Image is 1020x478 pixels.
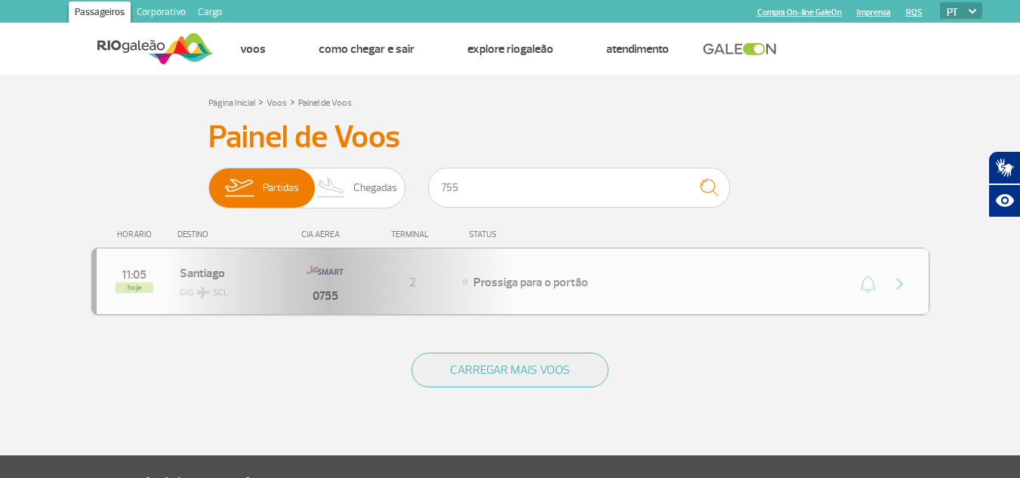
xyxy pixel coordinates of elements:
[192,2,228,26] a: Cargo
[267,97,287,109] a: Voos
[69,2,131,26] a: Passageiros
[258,93,263,110] a: >
[467,42,553,57] a: Explore RIOgaleão
[290,93,295,110] a: >
[906,8,923,17] a: RQS
[363,230,461,239] div: TERMINAL
[96,230,178,239] div: HORÁRIO
[240,42,266,57] a: Voos
[428,168,730,208] input: Voo, cidade ou cia aérea
[988,151,1020,184] button: Abrir tradutor de língua de sinais.
[857,8,891,17] a: Imprensa
[757,8,842,17] a: Compra On-line GaleOn
[461,230,584,239] div: STATUS
[177,230,288,239] div: DESTINO
[288,230,363,239] div: CIA AÉREA
[319,42,414,57] a: Como chegar e sair
[215,168,263,208] img: slider-embarque
[606,42,669,57] a: Atendimento
[131,2,192,26] a: Corporativo
[298,97,352,109] a: Painel de Voos
[208,97,255,109] a: Página Inicial
[310,168,354,208] img: slider-desembarque
[411,353,609,387] button: CARREGAR MAIS VOOS
[988,184,1020,217] button: Abrir recursos assistivos.
[988,151,1020,217] div: Plugin de acessibilidade da Hand Talk.
[263,168,299,208] span: Partidas
[208,119,812,156] h3: Painel de Voos
[353,168,397,208] span: Chegadas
